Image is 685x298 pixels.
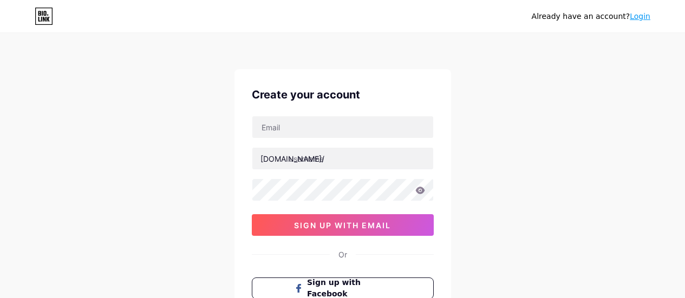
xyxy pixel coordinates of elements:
[252,116,433,138] input: Email
[294,221,391,230] span: sign up with email
[532,11,650,22] div: Already have an account?
[338,249,347,260] div: Or
[252,214,434,236] button: sign up with email
[252,87,434,103] div: Create your account
[630,12,650,21] a: Login
[260,153,324,164] div: [DOMAIN_NAME]/
[252,148,433,169] input: username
